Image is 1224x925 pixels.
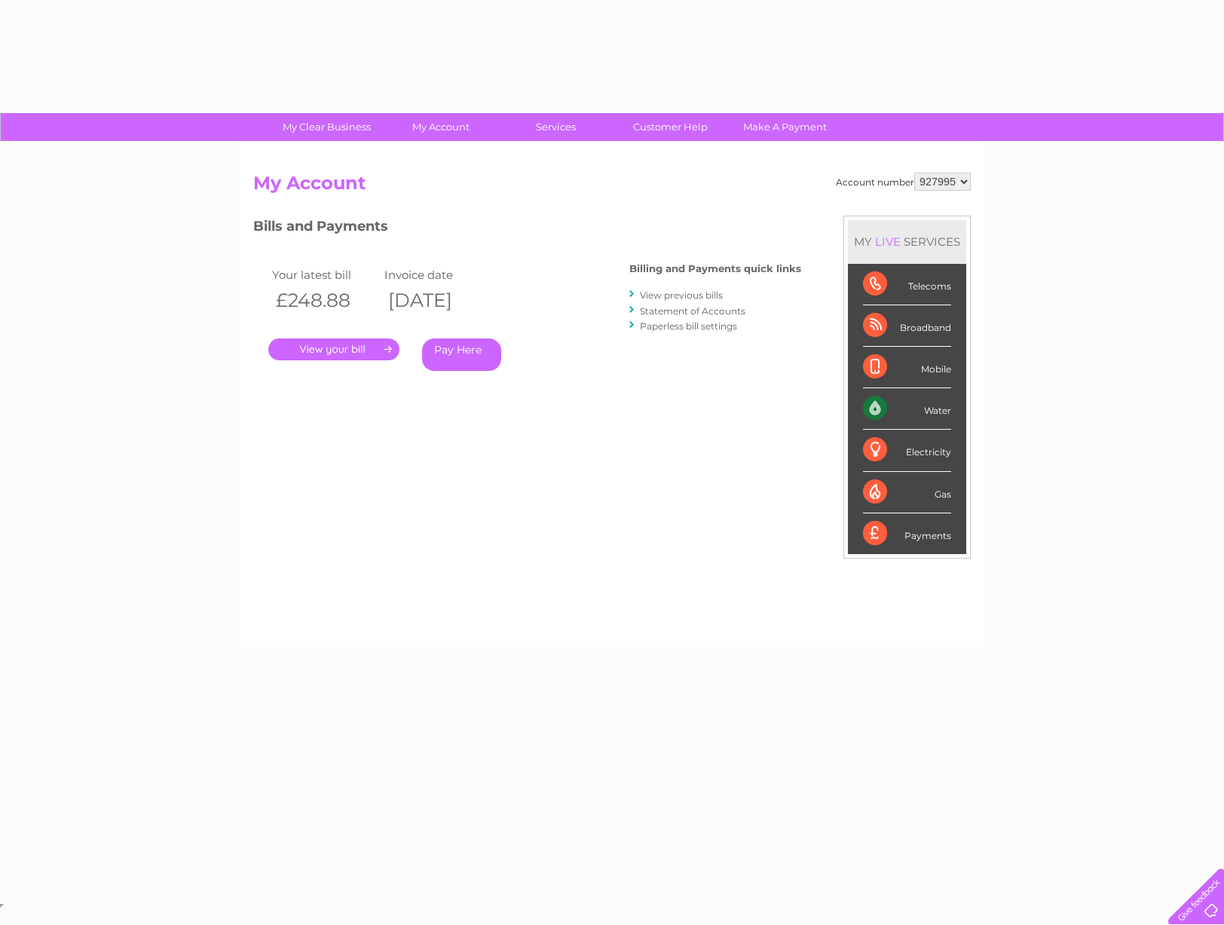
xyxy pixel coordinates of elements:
[640,320,737,332] a: Paperless bill settings
[863,264,951,305] div: Telecoms
[381,265,493,285] td: Invoice date
[863,347,951,388] div: Mobile
[863,472,951,513] div: Gas
[836,173,971,191] div: Account number
[253,173,971,201] h2: My Account
[863,513,951,554] div: Payments
[268,265,381,285] td: Your latest bill
[863,305,951,347] div: Broadband
[872,234,904,249] div: LIVE
[848,220,966,263] div: MY SERVICES
[253,216,801,242] h3: Bills and Payments
[629,263,801,274] h4: Billing and Payments quick links
[723,113,847,141] a: Make A Payment
[863,388,951,430] div: Water
[268,338,399,360] a: .
[265,113,389,141] a: My Clear Business
[863,430,951,471] div: Electricity
[494,113,618,141] a: Services
[268,285,381,316] th: £248.88
[640,305,745,317] a: Statement of Accounts
[379,113,503,141] a: My Account
[640,289,723,301] a: View previous bills
[381,285,493,316] th: [DATE]
[608,113,733,141] a: Customer Help
[422,338,501,371] a: Pay Here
